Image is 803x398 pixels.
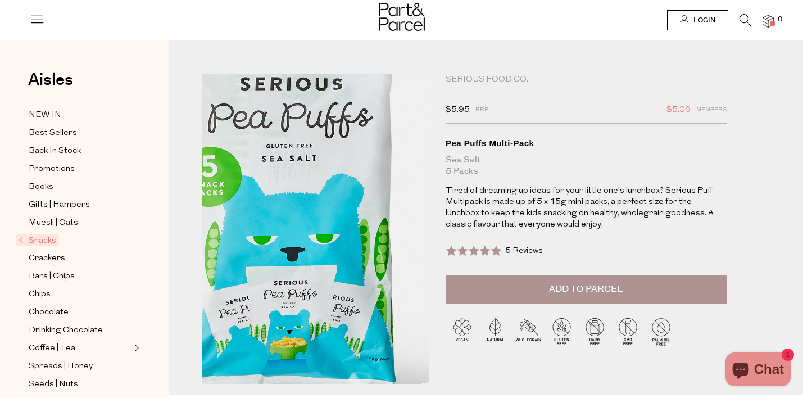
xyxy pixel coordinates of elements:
[29,359,131,373] a: Spreads | Honey
[696,103,727,117] span: Members
[29,198,90,212] span: Gifts | Hampers
[512,315,545,348] img: P_P-ICONS-Live_Bec_V11_Wholegrain.svg
[29,126,77,140] span: Best Sellers
[29,360,93,373] span: Spreads | Honey
[549,283,623,296] span: Add to Parcel
[722,352,794,389] inbox-online-store-chat: Shopify online store chat
[29,342,75,355] span: Coffee | Tea
[379,3,425,31] img: Part&Parcel
[29,198,131,212] a: Gifts | Hampers
[29,108,61,122] span: NEW IN
[475,103,488,117] span: RRP
[446,186,727,230] p: Tired of dreaming up ideas for your little one's lunchbox? Serious Puff Multipack is made up of 5...
[29,216,131,230] a: Muesli | Oats
[29,288,51,301] span: Chips
[29,162,75,176] span: Promotions
[667,10,728,30] a: Login
[446,155,727,177] div: Sea Salt 5 Packs
[29,108,131,122] a: NEW IN
[775,15,785,25] span: 0
[19,234,131,247] a: Snacks
[29,251,131,265] a: Crackers
[29,377,131,391] a: Seeds | Nuts
[446,74,727,85] div: Serious Food Co.
[29,323,131,337] a: Drinking Chocolate
[446,103,470,117] span: $5.95
[29,324,103,337] span: Drinking Chocolate
[29,180,131,194] a: Books
[29,287,131,301] a: Chips
[446,315,479,348] img: P_P-ICONS-Live_Bec_V11_Vegan.svg
[645,315,678,348] img: P_P-ICONS-Live_Bec_V11_Palm_Oil_Free.svg
[29,305,131,319] a: Chocolate
[446,275,727,304] button: Add to Parcel
[29,216,78,230] span: Muesli | Oats
[29,252,65,265] span: Crackers
[29,162,131,176] a: Promotions
[29,378,78,391] span: Seeds | Nuts
[28,67,73,92] span: Aisles
[611,315,645,348] img: P_P-ICONS-Live_Bec_V11_GMO_Free.svg
[479,315,512,348] img: P_P-ICONS-Live_Bec_V11_Natural.svg
[763,15,774,27] a: 0
[29,144,131,158] a: Back In Stock
[131,341,139,355] button: Expand/Collapse Coffee | Tea
[29,144,81,158] span: Back In Stock
[446,138,727,149] div: Pea Puffs Multi-Pack
[505,247,543,255] span: 5 Reviews
[29,306,69,319] span: Chocolate
[545,315,578,348] img: P_P-ICONS-Live_Bec_V11_Gluten_Free.svg
[666,103,691,117] span: $5.06
[29,126,131,140] a: Best Sellers
[29,269,131,283] a: Bars | Chips
[28,71,73,99] a: Aisles
[29,270,75,283] span: Bars | Chips
[29,341,131,355] a: Coffee | Tea
[578,315,611,348] img: P_P-ICONS-Live_Bec_V11_Dairy_Free.svg
[16,234,59,246] span: Snacks
[29,180,53,194] span: Books
[691,16,715,25] span: Login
